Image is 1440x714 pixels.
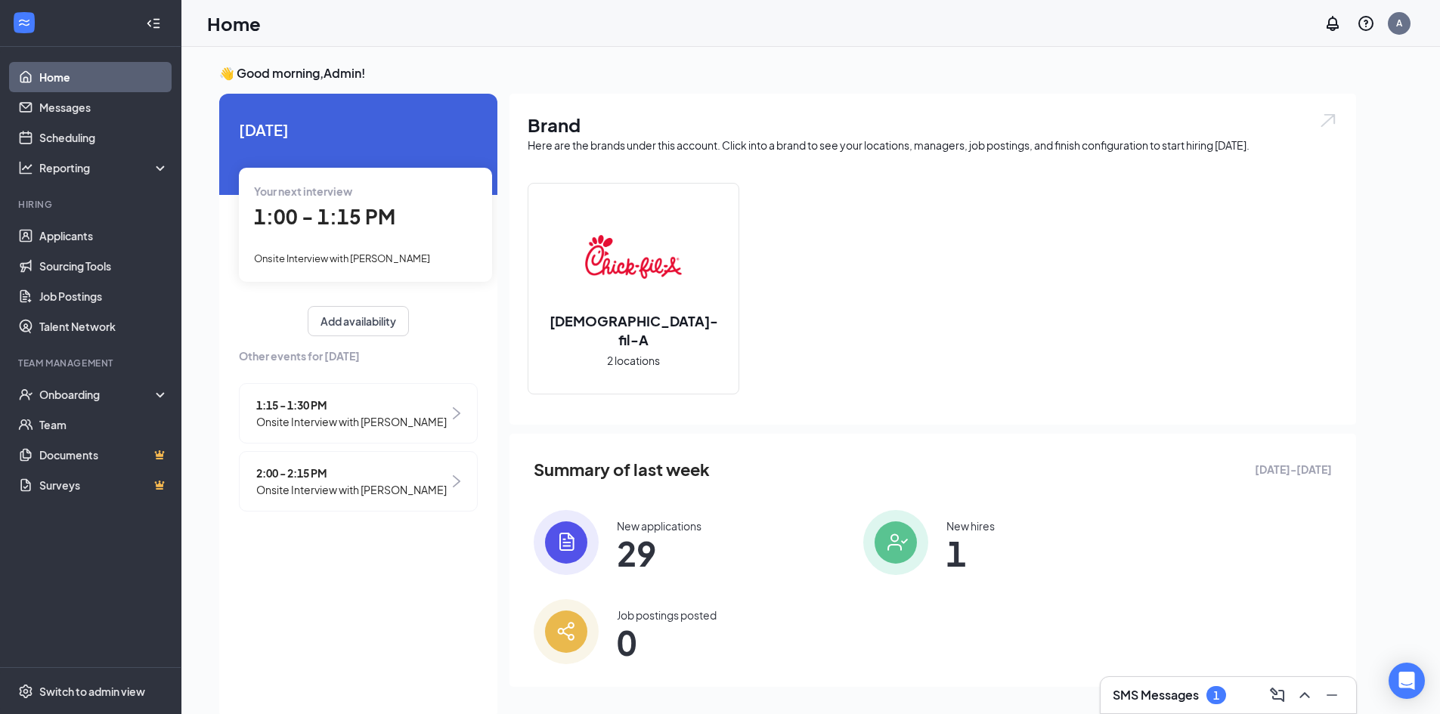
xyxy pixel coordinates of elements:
svg: Analysis [18,160,33,175]
a: DocumentsCrown [39,440,169,470]
span: 29 [617,539,701,567]
svg: ChevronUp [1296,686,1314,704]
h2: [DEMOGRAPHIC_DATA]-fil-A [528,311,739,349]
img: icon [534,599,599,664]
a: SurveysCrown [39,470,169,500]
div: 1 [1213,689,1219,702]
a: Messages [39,92,169,122]
span: Onsite Interview with [PERSON_NAME] [256,481,447,498]
svg: Settings [18,684,33,699]
div: New hires [946,518,995,533]
a: Job Postings [39,281,169,311]
a: Applicants [39,221,169,251]
span: 1 [946,539,995,567]
div: Team Management [18,357,166,369]
span: 1:00 - 1:15 PM [254,204,395,229]
svg: Notifications [1324,14,1342,32]
span: 2 locations [607,352,660,369]
span: [DATE] - [DATE] [1255,461,1332,478]
button: ChevronUp [1293,683,1317,707]
div: New applications [617,518,701,533]
div: Reporting [39,160,169,175]
div: Onboarding [39,387,156,402]
span: Onsite Interview with [PERSON_NAME] [256,413,447,430]
h1: Home [207,11,261,36]
div: Switch to admin view [39,684,145,699]
h1: Brand [528,112,1338,138]
img: open.6027fd2a22e1237b5b06.svg [1318,112,1338,129]
a: Sourcing Tools [39,251,169,281]
span: Summary of last week [534,456,710,483]
div: Open Intercom Messenger [1389,663,1425,699]
button: Minimize [1320,683,1344,707]
span: [DATE] [239,118,478,141]
span: 2:00 - 2:15 PM [256,465,447,481]
svg: QuestionInfo [1357,14,1375,32]
a: Talent Network [39,311,169,342]
h3: SMS Messages [1113,687,1199,703]
a: Team [39,410,169,440]
a: Home [39,62,169,92]
svg: ComposeMessage [1268,686,1287,704]
svg: UserCheck [18,387,33,402]
svg: WorkstreamLogo [17,15,32,30]
span: 0 [617,629,717,656]
img: icon [863,510,928,575]
h3: 👋 Good morning, Admin ! [219,65,1356,82]
div: A [1396,17,1402,29]
button: ComposeMessage [1265,683,1290,707]
span: Onsite Interview with [PERSON_NAME] [254,252,430,264]
button: Add availability [308,306,409,336]
img: icon [534,510,599,575]
div: Job postings posted [617,607,717,623]
a: Scheduling [39,122,169,153]
span: 1:15 - 1:30 PM [256,397,447,413]
span: Your next interview [254,184,352,198]
svg: Minimize [1323,686,1341,704]
div: Here are the brands under this account. Click into a brand to see your locations, managers, job p... [528,138,1338,153]
img: Chick-fil-A [585,209,682,305]
div: Hiring [18,198,166,211]
svg: Collapse [146,16,161,31]
span: Other events for [DATE] [239,348,478,364]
